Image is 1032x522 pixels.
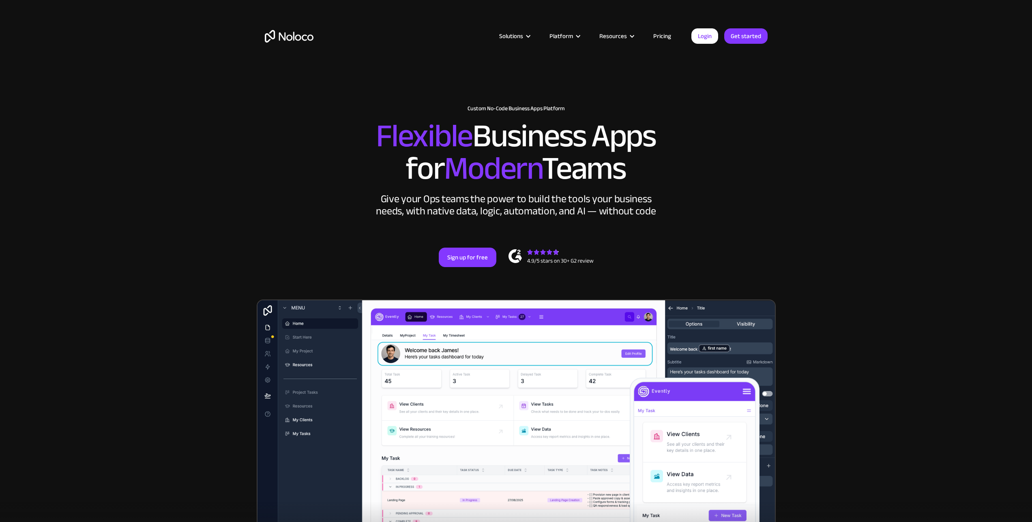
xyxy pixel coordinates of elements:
[691,28,718,44] a: Login
[265,30,313,43] a: home
[499,31,523,41] div: Solutions
[439,248,496,267] a: Sign up for free
[265,105,768,112] h1: Custom No-Code Business Apps Platform
[589,31,643,41] div: Resources
[376,106,472,166] span: Flexible
[444,138,542,199] span: Modern
[265,120,768,185] h2: Business Apps for Teams
[539,31,589,41] div: Platform
[724,28,768,44] a: Get started
[599,31,627,41] div: Resources
[489,31,539,41] div: Solutions
[374,193,658,217] div: Give your Ops teams the power to build the tools your business needs, with native data, logic, au...
[643,31,681,41] a: Pricing
[549,31,573,41] div: Platform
